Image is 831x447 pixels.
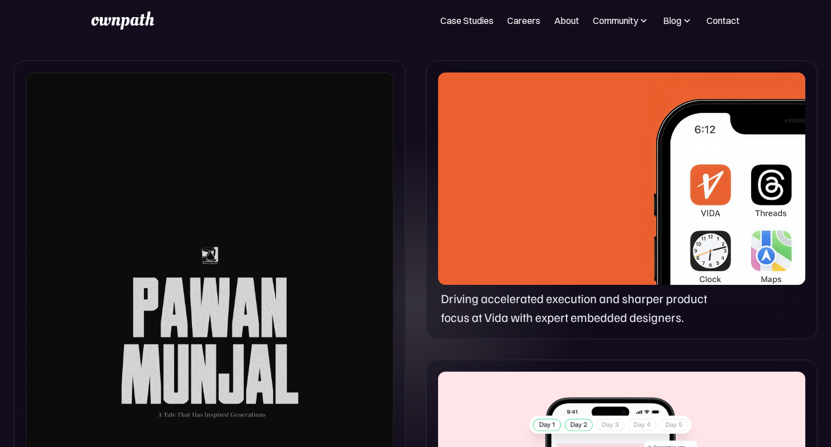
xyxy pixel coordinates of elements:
div: Community [593,14,649,27]
div: Blog [663,14,681,27]
p: Driving accelerated execution and sharper product focus at Vida with expert embedded designers. [441,289,725,327]
a: Case Studies [440,14,493,27]
a: About [554,14,579,27]
a: Contact [706,14,740,27]
a: Careers [507,14,540,27]
div: Blog [663,14,693,27]
div: Community [593,14,638,27]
